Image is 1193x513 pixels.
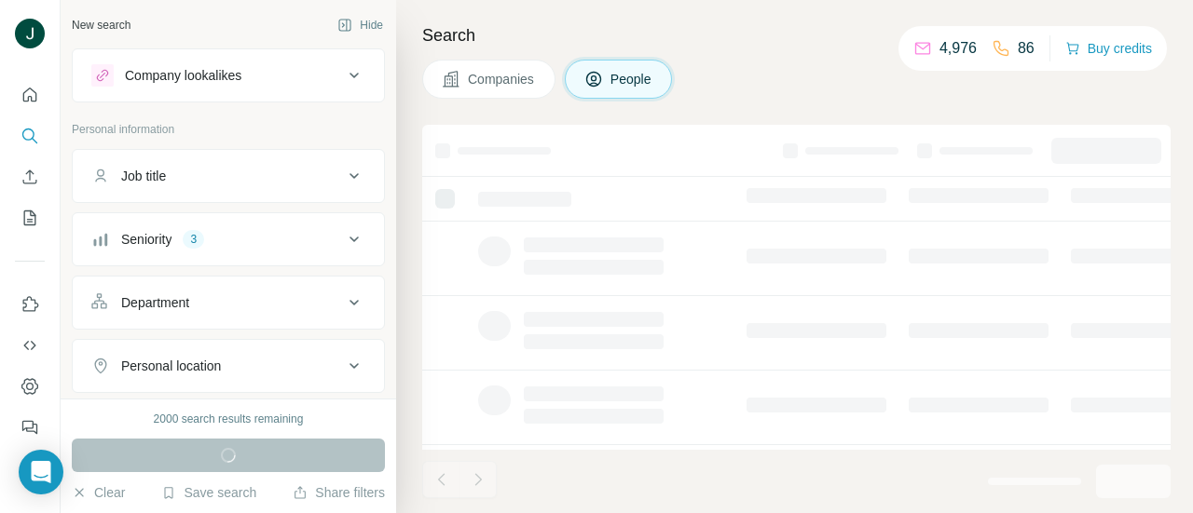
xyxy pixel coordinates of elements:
div: Open Intercom Messenger [19,450,63,494]
button: Job title [73,154,384,198]
button: Search [15,119,45,153]
button: Clear [72,483,125,502]
button: Feedback [15,411,45,444]
button: Department [73,280,384,325]
div: Personal location [121,357,221,375]
button: Hide [324,11,396,39]
button: Enrich CSV [15,160,45,194]
button: Seniority3 [73,217,384,262]
img: Avatar [15,19,45,48]
button: Company lookalikes [73,53,384,98]
div: Department [121,293,189,312]
button: Buy credits [1065,35,1152,61]
button: Quick start [15,78,45,112]
button: My lists [15,201,45,235]
button: Personal location [73,344,384,388]
div: 3 [183,231,204,248]
button: Dashboard [15,370,45,403]
button: Use Surfe API [15,329,45,362]
div: Job title [121,167,166,185]
button: Save search [161,483,256,502]
span: People [610,70,653,88]
div: Company lookalikes [125,66,241,85]
p: 4,976 [939,37,977,60]
div: 2000 search results remaining [154,411,304,427]
button: Use Surfe on LinkedIn [15,288,45,321]
span: Companies [468,70,536,88]
button: Share filters [293,483,385,502]
p: Personal information [72,121,385,138]
div: New search [72,17,130,34]
div: Seniority [121,230,171,249]
h4: Search [422,22,1171,48]
p: 86 [1018,37,1035,60]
